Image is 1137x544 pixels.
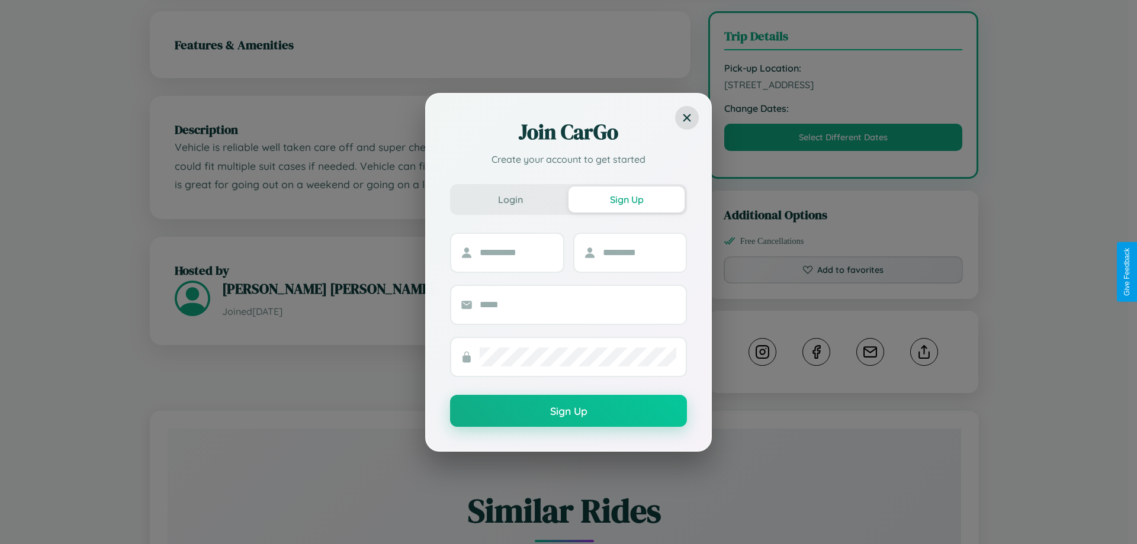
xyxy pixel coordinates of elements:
[450,395,687,427] button: Sign Up
[450,118,687,146] h2: Join CarGo
[450,152,687,166] p: Create your account to get started
[1123,248,1131,296] div: Give Feedback
[568,186,685,213] button: Sign Up
[452,186,568,213] button: Login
